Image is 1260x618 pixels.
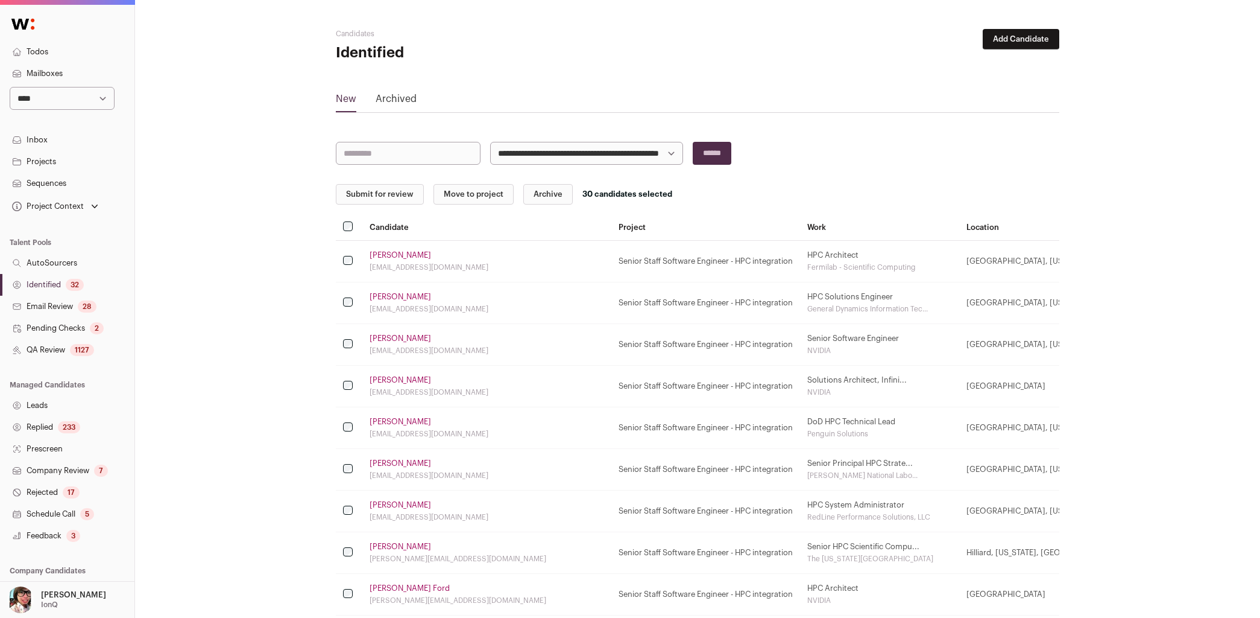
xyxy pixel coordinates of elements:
td: [GEOGRAPHIC_DATA], [US_STATE], [GEOGRAPHIC_DATA] [959,407,1243,448]
h1: Identified [336,43,577,63]
div: 2 [90,322,104,334]
td: Senior Staff Software Engineer - HPC integration [611,573,800,615]
div: [EMAIL_ADDRESS][DOMAIN_NAME] [370,429,604,439]
a: [PERSON_NAME] Ford [370,584,450,593]
img: Wellfound [5,12,41,36]
td: Senior Software Engineer [800,323,959,365]
div: [PERSON_NAME][EMAIL_ADDRESS][DOMAIN_NAME] [370,596,604,605]
a: [PERSON_NAME] [370,375,431,385]
div: General Dynamics Information Tec... [807,304,952,314]
div: 1127 [70,344,94,356]
div: 5 [80,508,94,520]
div: [EMAIL_ADDRESS][DOMAIN_NAME] [370,512,604,522]
div: [EMAIL_ADDRESS][DOMAIN_NAME] [370,263,604,272]
td: Senior Staff Software Engineer - HPC integration [611,240,800,282]
td: Senior Principal HPC Strate... [800,448,959,490]
div: 30 candidates selected [582,190,672,199]
div: 233 [58,421,80,433]
div: [EMAIL_ADDRESS][DOMAIN_NAME] [370,387,604,397]
h2: Candidates [336,29,577,39]
button: Submit for review [336,184,424,205]
div: [PERSON_NAME] National Labo... [807,471,952,480]
button: Add Candidate [983,29,1059,49]
div: 7 [94,465,108,477]
td: [GEOGRAPHIC_DATA], [US_STATE], [GEOGRAPHIC_DATA] [959,240,1243,282]
button: Move to project [433,184,514,205]
td: HPC System Administrator [800,490,959,532]
a: [PERSON_NAME] [370,542,431,552]
th: Candidate [362,214,611,240]
p: IonQ [41,600,58,610]
td: [GEOGRAPHIC_DATA], [US_STATE], [GEOGRAPHIC_DATA] [959,490,1243,532]
td: Senior Staff Software Engineer - HPC integration [611,532,800,573]
td: [GEOGRAPHIC_DATA], [US_STATE], [GEOGRAPHIC_DATA] [959,323,1243,365]
td: HPC Architect [800,573,959,615]
a: Archived [376,92,417,111]
td: [GEOGRAPHIC_DATA], [US_STATE], [GEOGRAPHIC_DATA] [959,448,1243,490]
div: 17 [63,486,80,499]
div: [EMAIL_ADDRESS][DOMAIN_NAME] [370,471,604,480]
div: [EMAIL_ADDRESS][DOMAIN_NAME] [370,304,604,314]
a: [PERSON_NAME] [370,334,431,343]
td: Senior Staff Software Engineer - HPC integration [611,323,800,365]
a: [PERSON_NAME] [370,292,431,302]
p: [PERSON_NAME] [41,590,106,600]
button: Open dropdown [5,587,109,613]
th: Project [611,214,800,240]
td: Senior Staff Software Engineer - HPC integration [611,407,800,448]
td: Senior Staff Software Engineer - HPC integration [611,448,800,490]
td: Senior HPC Scientific Compu... [800,532,959,573]
td: HPC Architect [800,240,959,282]
div: Penguin Solutions [807,429,952,439]
div: NVIDIA [807,387,952,397]
td: Senior Staff Software Engineer - HPC integration [611,282,800,323]
div: Project Context [10,202,84,211]
td: Hilliard, [US_STATE], [GEOGRAPHIC_DATA] [959,532,1243,573]
img: 14759586-medium_jpg [7,587,34,613]
div: 32 [66,279,84,291]
td: [GEOGRAPHIC_DATA] [959,573,1243,615]
td: [GEOGRAPHIC_DATA] [959,365,1243,407]
div: Fermilab - Scientific Computing [807,263,952,272]
div: RedLine Performance Solutions, LLC [807,512,952,522]
a: [PERSON_NAME] [370,417,431,427]
td: Solutions Architect, Infini... [800,365,959,407]
button: Open dropdown [10,198,101,215]
td: DoD HPC Technical Lead [800,407,959,448]
div: [EMAIL_ADDRESS][DOMAIN_NAME] [370,346,604,355]
div: The [US_STATE][GEOGRAPHIC_DATA] [807,554,952,564]
button: Archive [523,184,573,205]
div: 3 [66,530,80,542]
a: [PERSON_NAME] [370,250,431,260]
a: [PERSON_NAME] [370,500,431,510]
td: [GEOGRAPHIC_DATA], [US_STATE], [GEOGRAPHIC_DATA] [959,282,1243,323]
div: NVIDIA [807,346,952,355]
div: NVIDIA [807,596,952,605]
a: [PERSON_NAME] [370,459,431,468]
td: HPC Solutions Engineer [800,282,959,323]
div: [PERSON_NAME][EMAIL_ADDRESS][DOMAIN_NAME] [370,554,604,564]
a: New [336,92,356,111]
div: 28 [78,301,96,313]
td: Senior Staff Software Engineer - HPC integration [611,490,800,532]
th: Location [959,214,1243,240]
th: Work [800,214,959,240]
td: Senior Staff Software Engineer - HPC integration [611,365,800,407]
